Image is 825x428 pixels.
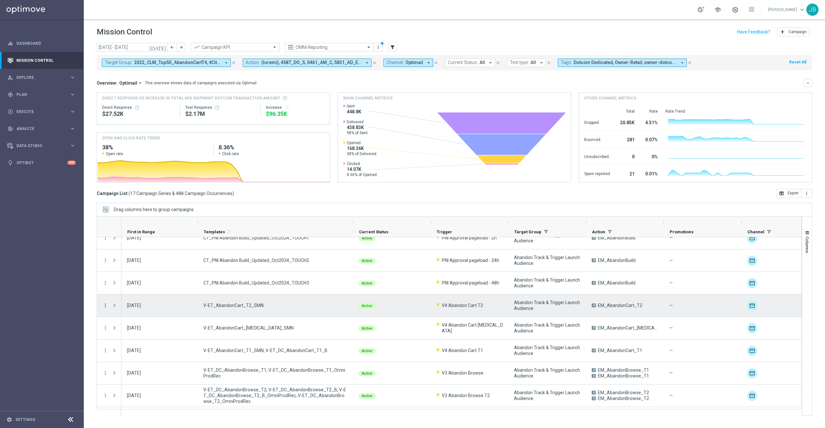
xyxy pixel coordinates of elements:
span: Channel: [386,60,404,65]
span: A [592,368,596,372]
span: EM_AbandonBuild [598,235,636,241]
span: 8.36% of Opened [347,172,377,177]
span: V-ET_AbandonCart_T1_SMN, V-ET_DC_AbandonCart_T1_B [203,348,327,353]
span: A [592,303,596,307]
colored-tag: Active [359,235,375,241]
a: Dashboard [16,35,76,52]
span: Analyze [16,127,70,131]
span: CT_PNI Abandon Build_Updated_Oct2024_TOUCH1 [203,235,309,241]
button: more_vert [102,235,108,241]
colored-tag: Active [359,348,375,354]
img: Optimail [747,233,757,243]
button: more_vert [102,348,108,353]
div: Increase [266,105,325,110]
span: 38% of Delivered [347,151,376,156]
span: Active [362,281,372,285]
button: Target Group: 2022_CLM_Top50_AbandonCartT4, 4Cite_Abandon_Browse_T1, 4Cite_Abandon_Cart_T1, 4Cite... [102,59,231,67]
i: keyboard_arrow_right [70,108,76,115]
span: V-ET_AbandonCart_T2_SMN [203,302,264,308]
button: keyboard_arrow_down [804,79,812,87]
i: more_vert [804,191,809,196]
span: Clicked [347,161,377,166]
button: close [231,59,237,66]
i: filter_alt [390,44,395,50]
span: — [669,370,673,376]
span: Action [592,229,605,234]
img: Optimail [747,391,757,401]
span: Calculate column [225,228,231,235]
span: Active [362,371,372,376]
span: Active [362,394,372,398]
button: gps_fixed Plan keyboard_arrow_right [7,92,76,97]
button: more_vert [102,257,108,263]
a: Optibot [16,154,67,171]
div: Unsubscribed [584,151,610,161]
span: A [592,326,596,330]
span: CT_PNI Abandon Build_Updated_Oct2024_TOUCH2 [203,257,309,263]
span: Campaign [789,30,807,34]
span: Action: [246,60,260,65]
button: close [546,59,552,66]
div: 01 Aug 2025, Friday [127,325,141,331]
div: 0 [618,151,635,161]
i: arrow_drop_down [223,60,229,66]
colored-tag: Active [359,257,375,264]
i: close [687,60,692,65]
i: more_vert [102,370,108,376]
div: Explore [7,75,70,80]
ng-select: OMNI Reporting [285,43,374,52]
span: 17 Campaign Series & 488 Campaign Occurrences [130,191,232,196]
span: V3 Abandon Browse T2 [442,393,490,398]
i: close [231,60,236,65]
button: Current Status: All arrow_drop_down [445,59,495,67]
span: PNI Approval pageload - 2h [442,235,497,241]
span: Delivered [347,119,368,125]
span: keyboard_arrow_down [799,6,806,13]
span: Test type: [510,60,529,65]
span: All [530,60,536,65]
i: refresh [226,229,231,234]
span: A [592,236,596,240]
span: Active [362,259,372,263]
i: gps_fixed [7,92,13,98]
span: Sent [347,104,361,109]
div: 14 Aug 2025, Thursday [127,393,141,398]
div: 21 [618,168,635,178]
div: lightbulb Optibot +10 [7,160,76,165]
i: arrow_back [170,45,174,50]
div: Analyze [7,126,70,132]
span: Active [362,236,372,240]
span: Optimail [119,80,137,86]
div: 4.51% [642,117,658,127]
button: equalizer Dashboard [7,41,76,46]
button: Channel: Optimail arrow_drop_down [383,59,433,67]
button: more_vert [102,325,108,331]
span: V4 Abandon Cart T2 [442,302,483,308]
span: Tags: [561,60,572,65]
i: lightbulb [7,160,13,166]
i: arrow_drop_down [364,60,370,66]
div: Spam reported [584,168,610,178]
a: Mission Control [16,52,76,69]
span: EM_AbandonCart_T1 [598,348,642,353]
span: EM_AbandonBuild [598,257,636,263]
i: arrow_drop_down [137,80,143,86]
div: Optimail [747,346,757,356]
div: Mission Control [7,52,76,69]
multiple-options-button: Export to CSV [776,191,812,196]
span: — [669,393,673,398]
span: 98% of Sent [347,130,368,135]
button: Optimail arrow_drop_down [117,80,145,86]
span: B [592,396,596,400]
span: Execute [16,110,70,114]
h1: Mission Control [97,27,152,37]
i: arrow_drop_down [488,60,493,66]
span: Abandon Track & Trigger Launch Audience [514,322,581,334]
span: EM_AbandonBuild [598,280,636,286]
div: track_changes Analyze keyboard_arrow_right [7,126,76,131]
img: Optimail [747,301,757,311]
